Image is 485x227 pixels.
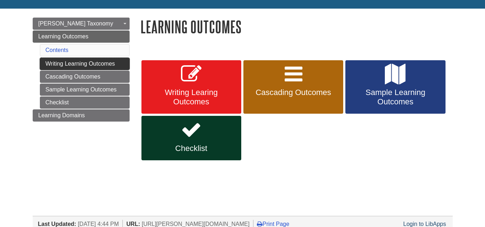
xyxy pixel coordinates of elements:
a: Checklist [40,96,130,109]
a: [PERSON_NAME] Taxonomy [33,18,130,30]
span: Checklist [147,144,236,153]
a: Login to LibApps [403,221,446,227]
span: Writing Learing Outcomes [147,88,236,107]
a: Print Page [257,221,289,227]
a: Learning Outcomes [33,30,130,43]
span: [PERSON_NAME] Taxonomy [38,20,113,27]
span: Sample Learning Outcomes [351,88,440,107]
div: Guide Page Menu [33,18,130,122]
h1: Learning Outcomes [140,18,453,36]
span: Last Updated: [38,221,76,227]
span: URL: [126,221,140,227]
span: Learning Domains [38,112,85,118]
a: Writing Learing Outcomes [141,60,241,114]
span: Learning Outcomes [38,33,89,39]
a: Sample Learning Outcomes [40,84,130,96]
a: Checklist [141,116,241,160]
span: [DATE] 4:44 PM [78,221,119,227]
a: Writing Learning Outcomes [40,58,130,70]
a: Contents [46,47,69,53]
span: [URL][PERSON_NAME][DOMAIN_NAME] [142,221,250,227]
a: Sample Learning Outcomes [345,60,445,114]
a: Learning Domains [33,109,130,122]
span: Cascading Outcomes [249,88,338,97]
a: Cascading Outcomes [243,60,343,114]
a: Cascading Outcomes [40,71,130,83]
i: Print Page [257,221,262,227]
